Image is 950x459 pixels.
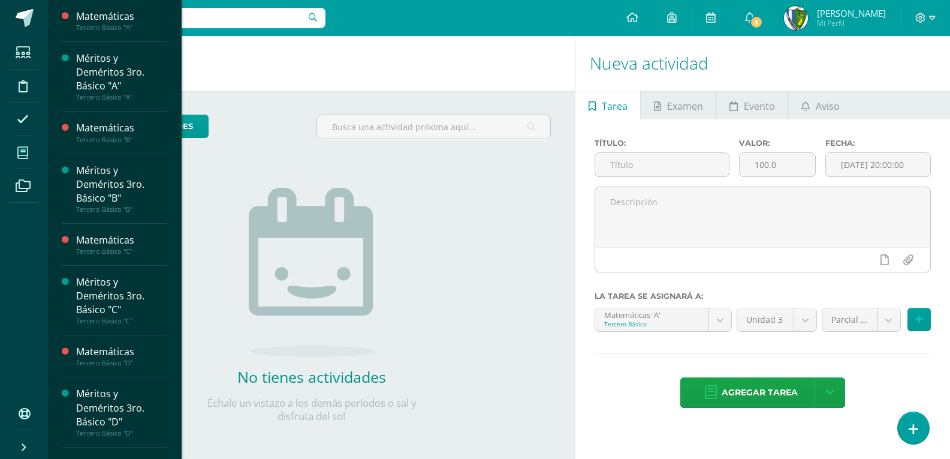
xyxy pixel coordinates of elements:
[737,308,816,331] a: Unidad 3
[739,139,816,148] label: Valor:
[817,18,886,28] span: Mi Perfil
[62,36,560,91] h1: Actividades
[76,205,167,214] div: Tercero Básico "B"
[744,92,775,121] span: Evento
[76,387,167,428] div: Méritos y Deméritos 3ro. Básico "D"
[595,308,731,331] a: Matemáticas 'A'Tercero Básico
[717,91,788,119] a: Evento
[76,10,167,32] a: MatemáticasTercero Básico "A"
[722,378,798,407] span: Agregar tarea
[740,153,815,176] input: Puntos máximos
[76,52,167,93] div: Méritos y Deméritos 3ro. Básico "A"
[76,247,167,256] div: Tercero Básico "C"
[76,136,167,144] div: Tercero Básico "B"
[192,367,432,387] h2: No tienes actividades
[602,92,628,121] span: Tarea
[595,153,728,176] input: Título
[76,317,167,325] div: Tercero Básico "C"
[816,92,840,121] span: Aviso
[249,188,375,357] img: no_activities.png
[604,308,699,320] div: Matemáticas 'A'
[76,345,167,359] div: Matemáticas
[76,23,167,32] div: Tercero Básico "A"
[76,275,167,325] a: Méritos y Deméritos 3ro. Básico "C"Tercero Básico "C"
[575,91,640,119] a: Tarea
[641,91,716,119] a: Examen
[76,164,167,205] div: Méritos y Deméritos 3ro. Básico "B"
[76,233,167,247] div: Matemáticas
[76,345,167,367] a: MatemáticasTercero Básico "D"
[76,164,167,214] a: Méritos y Deméritos 3ro. Básico "B"Tercero Básico "B"
[595,139,729,148] label: Título:
[817,7,886,19] span: [PERSON_NAME]
[76,10,167,23] div: Matemáticas
[789,91,853,119] a: Aviso
[750,16,763,29] span: 5
[76,359,167,367] div: Tercero Básico "D"
[746,308,785,331] span: Unidad 3
[56,8,325,28] input: Busca un usuario...
[192,397,432,423] p: Échale un vistazo a los demás períodos o sal y disfruta del sol
[317,115,551,139] input: Busca una actividad próxima aquí...
[76,121,167,135] div: Matemáticas
[76,52,167,101] a: Méritos y Deméritos 3ro. Básico "A"Tercero Básico "A"
[604,320,699,328] div: Tercero Básico
[76,233,167,256] a: MatemáticasTercero Básico "C"
[826,153,930,176] input: Fecha de entrega
[667,92,703,121] span: Examen
[76,387,167,437] a: Méritos y Deméritos 3ro. Básico "D"Tercero Básico "D"
[831,308,868,331] span: Parcial (10.0%)
[76,121,167,143] a: MatemáticasTercero Básico "B"
[76,275,167,317] div: Méritos y Deméritos 3ro. Básico "C"
[784,6,808,30] img: 09cda7a8f8a612387b01df24d4d5f603.png
[76,93,167,101] div: Tercero Básico "A"
[822,308,900,331] a: Parcial (10.0%)
[595,292,931,301] label: La tarea se asignará a:
[76,429,167,437] div: Tercero Básico "D"
[590,36,936,91] h1: Nueva actividad
[825,139,931,148] label: Fecha:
